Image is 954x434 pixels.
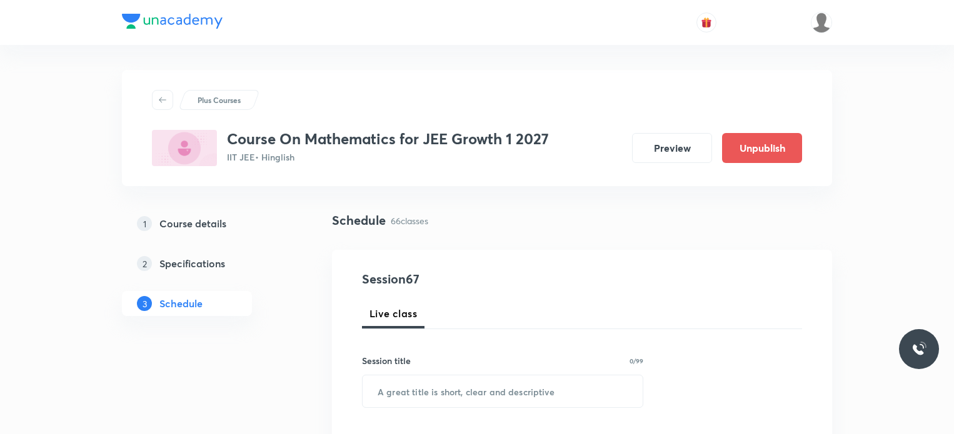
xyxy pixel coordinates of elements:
a: Company Logo [122,14,223,32]
p: 3 [137,296,152,311]
h4: Schedule [332,211,386,230]
h3: Course On Mathematics for JEE Growth 1 2027 [227,130,549,148]
img: ttu [911,342,926,357]
img: Divya tyagi [811,12,832,33]
input: A great title is short, clear and descriptive [363,375,643,407]
p: 0/99 [630,358,643,364]
h5: Specifications [159,256,225,271]
h5: Course details [159,216,226,231]
img: Company Logo [122,14,223,29]
button: Unpublish [722,133,802,163]
h5: Schedule [159,296,203,311]
p: 2 [137,256,152,271]
img: avatar [701,17,712,28]
p: IIT JEE • Hinglish [227,150,549,164]
button: avatar [696,12,716,32]
p: 1 [137,216,152,231]
a: 2Specifications [122,251,292,276]
h4: Session 67 [362,270,590,289]
img: 511A636F-1302-4179-9227-7313F6947821_plus.png [152,130,217,166]
h6: Session title [362,354,411,367]
p: 66 classes [391,214,428,227]
button: Preview [632,133,712,163]
span: Live class [369,306,417,321]
a: 1Course details [122,211,292,236]
p: Plus Courses [198,94,241,106]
